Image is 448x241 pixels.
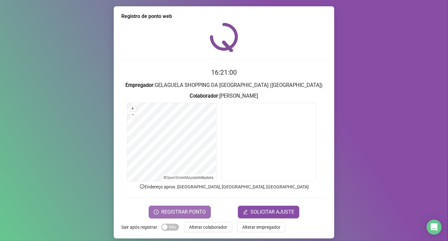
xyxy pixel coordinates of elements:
button: Alterar empregador [237,222,285,232]
button: + [130,106,136,112]
button: REGISTRAR PONTO [149,206,211,218]
strong: Colaborador [190,93,218,99]
span: Alterar colaborador [189,224,227,231]
time: 16:21:00 [211,69,237,76]
button: editSOLICITAR AJUSTE [238,206,299,218]
strong: Empregador [125,82,153,88]
h3: : GELAGUELA SHOPPING DA [GEOGRAPHIC_DATA] ([GEOGRAPHIC_DATA]) [121,81,327,89]
span: info-circle [139,184,145,189]
div: Open Intercom Messenger [427,220,442,235]
span: clock-circle [154,209,159,215]
span: SOLICITAR AJUSTE [250,208,294,216]
button: – [130,112,136,118]
li: © contributors. [164,175,215,180]
img: QRPoint [210,23,238,52]
span: REGISTRAR PONTO [161,208,206,216]
button: Alterar colaborador [184,222,232,232]
p: Endereço aprox. : [GEOGRAPHIC_DATA], [GEOGRAPHIC_DATA], [GEOGRAPHIC_DATA] [121,183,327,190]
span: Alterar empregador [242,224,280,231]
div: Registro de ponto web [121,13,327,20]
a: OpenStreetMap [167,175,193,180]
h3: : [PERSON_NAME] [121,92,327,100]
span: edit [243,209,248,215]
label: Sair após registrar [121,222,161,232]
